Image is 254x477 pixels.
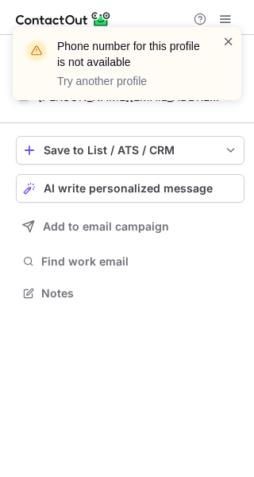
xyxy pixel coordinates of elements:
[57,38,203,70] header: Phone number for this profile is not available
[24,38,49,64] img: warning
[16,174,244,203] button: AI write personalized message
[16,10,111,29] img: ContactOut v5.3.10
[44,182,213,195] span: AI write personalized message
[43,220,169,233] span: Add to email campaign
[16,136,244,165] button: save-profile-one-click
[41,286,238,301] span: Notes
[57,73,203,89] p: Try another profile
[16,250,244,273] button: Find work email
[44,144,217,157] div: Save to List / ATS / CRM
[41,254,238,269] span: Find work email
[16,282,244,304] button: Notes
[16,212,244,241] button: Add to email campaign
